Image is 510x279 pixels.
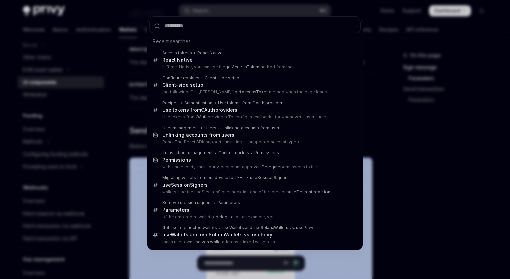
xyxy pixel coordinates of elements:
[204,125,216,131] div: Users
[162,175,245,180] div: Migrating wallets from on-device to TEEs
[235,89,269,94] b: getAccessToken
[162,57,193,63] div: React Native
[222,125,282,131] div: Unlinking accounts from users
[217,200,240,205] div: Parameters
[162,50,192,56] div: Access tokens
[162,114,346,120] p: Use tokens from providers To configure callbacks for whenever a user succe
[162,132,177,138] b: Unlink
[162,150,213,156] div: Transaction management
[262,164,280,169] b: Delegate
[162,75,199,81] div: Configure cookies
[153,38,191,45] span: Recent searches
[225,64,259,69] b: getAccessToken
[162,64,346,70] p: In React Native, you can use the method from the
[218,150,249,156] div: Control models
[162,125,199,131] div: User management
[162,232,272,238] div: useWallets and useSolanaWallets vs. usePrivy
[289,189,333,194] b: useDelegatedActions
[184,100,213,106] div: Authentication
[222,225,313,230] div: useWallets and useSolanaWallets vs. usePrivy
[162,139,346,145] p: React The React SDK supports unlinking all supported account types
[162,214,346,220] p: of the embedded wallet to . As an example, you
[162,225,217,230] div: Get user connected wallets
[162,89,346,95] p: the following: Call [PERSON_NAME]’s method when the page loads.
[162,182,208,188] div: useSessionSigners
[205,75,239,81] div: Client-side setup
[196,114,208,119] b: OAuth
[162,82,203,88] div: Client-side setup
[162,200,212,205] div: Remove session signers
[162,132,234,138] div: ing accounts from users
[201,107,215,113] b: OAuth
[162,239,346,245] p: that a user owns a address. Linked wallets are
[162,157,191,163] div: Permissions
[218,100,285,106] div: Use tokens from OAuth providers
[162,189,346,195] p: wallets, use the useSessionSigner hook instead of the previous
[197,50,223,56] div: React Native
[198,239,222,244] b: given wallet
[162,107,237,113] div: Use tokens from providers
[250,175,289,180] div: useSessionSigners
[162,207,189,213] div: Parameters
[162,164,346,170] p: with single-party, multi-party, or quorum approvals permissions to thir
[216,214,234,219] b: delegate
[162,100,179,106] div: Recipes
[254,150,279,156] div: Permissions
